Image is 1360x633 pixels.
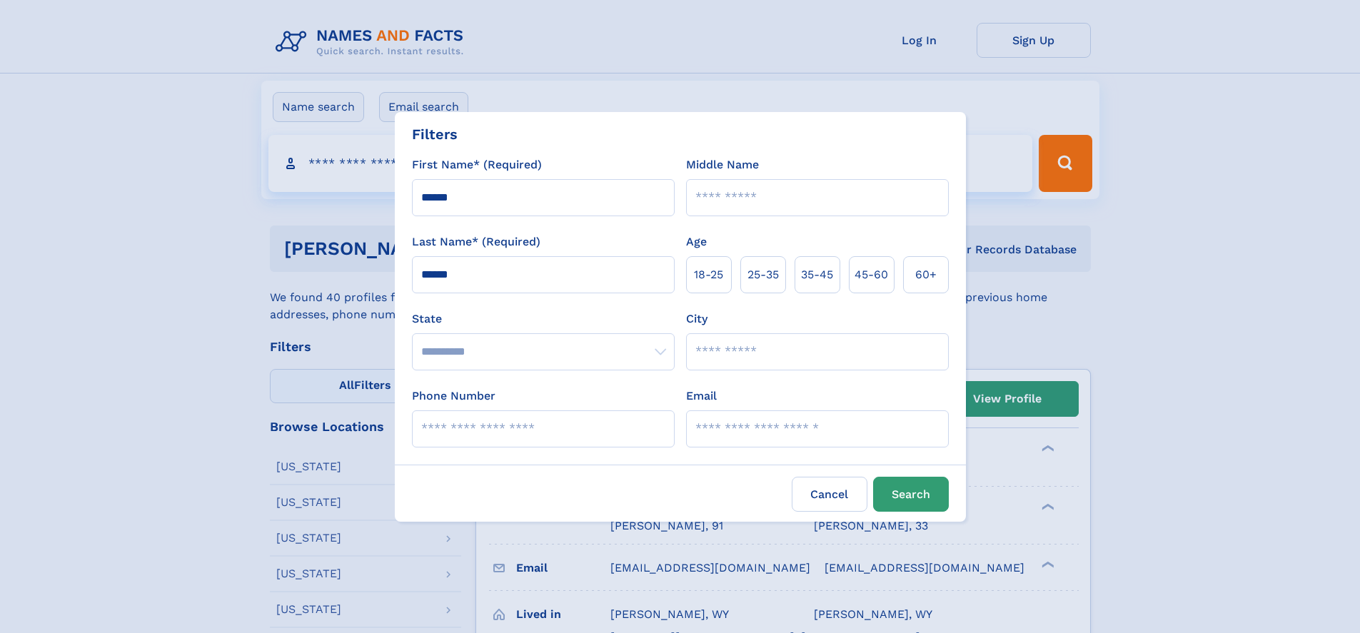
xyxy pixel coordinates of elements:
span: 45‑60 [855,266,888,283]
label: Cancel [792,477,867,512]
label: Email [686,388,717,405]
label: First Name* (Required) [412,156,542,173]
label: Last Name* (Required) [412,233,540,250]
label: City [686,310,707,328]
span: 18‑25 [694,266,723,283]
label: State [412,310,675,328]
span: 60+ [915,266,937,283]
span: 25‑35 [747,266,779,283]
span: 35‑45 [801,266,833,283]
label: Age [686,233,707,250]
label: Phone Number [412,388,495,405]
div: Filters [412,123,458,145]
label: Middle Name [686,156,759,173]
button: Search [873,477,949,512]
